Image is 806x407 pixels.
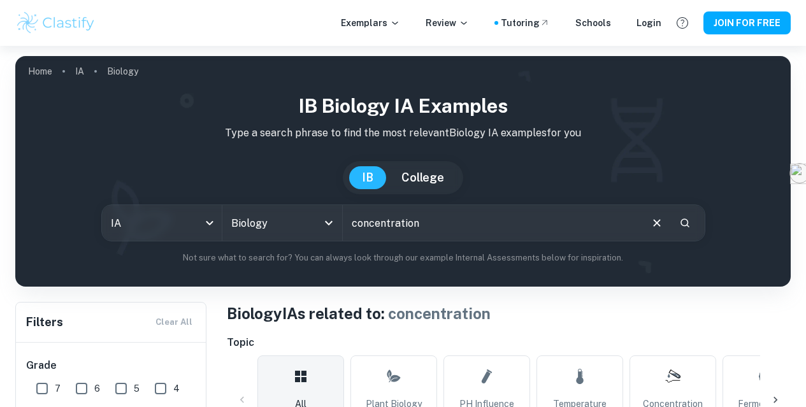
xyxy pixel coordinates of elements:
h6: Grade [26,358,197,373]
span: 5 [134,382,140,396]
div: IA [102,205,222,241]
h1: IB Biology IA examples [25,92,781,120]
span: 7 [55,382,61,396]
button: IB [349,166,386,189]
h1: Biology IAs related to: [227,302,791,325]
button: Open [320,214,338,232]
a: Home [28,62,52,80]
h6: Filters [26,313,63,331]
a: IA [75,62,84,80]
p: Exemplars [341,16,400,30]
a: Login [637,16,661,30]
span: 6 [94,382,100,396]
a: Tutoring [501,16,550,30]
p: Type a search phrase to find the most relevant Biology IA examples for you [25,125,781,141]
p: Not sure what to search for? You can always look through our example Internal Assessments below f... [25,252,781,264]
input: E.g. photosynthesis, coffee and protein, HDI and diabetes... [343,205,640,241]
span: 4 [173,382,180,396]
img: Clastify logo [15,10,96,36]
button: Help and Feedback [672,12,693,34]
h6: Topic [227,335,791,350]
p: Biology [107,64,138,78]
button: JOIN FOR FREE [703,11,791,34]
button: College [389,166,457,189]
button: Clear [645,211,669,235]
p: Review [426,16,469,30]
span: concentration [388,304,491,322]
button: Search [674,212,696,234]
img: profile cover [15,56,791,287]
a: Schools [575,16,611,30]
